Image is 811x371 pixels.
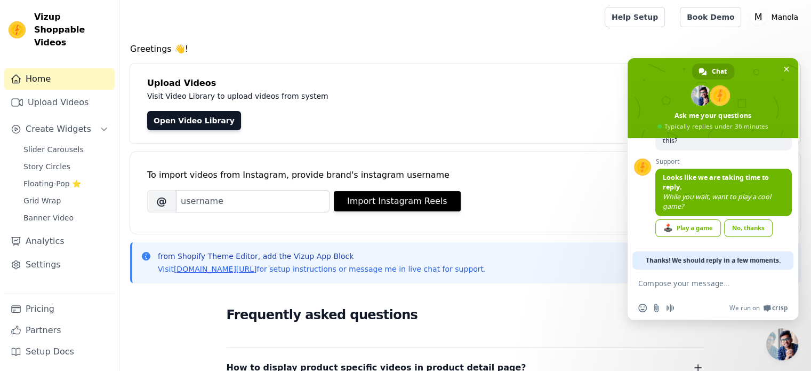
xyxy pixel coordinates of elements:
text: M [754,12,762,22]
a: Grid Wrap [17,193,115,208]
div: Close chat [766,328,798,360]
span: Insert an emoji [638,304,647,312]
span: Audio message [666,304,675,312]
a: Upload Videos [4,92,115,113]
a: Setup Docs [4,341,115,362]
span: While you wait, want to play a cool game? [663,192,771,211]
h4: Upload Videos [147,77,783,90]
button: Import Instagram Reels [334,191,461,211]
span: Story Circles [23,161,70,172]
a: Slider Carousels [17,142,115,157]
span: Crisp [772,304,788,312]
a: Partners [4,320,115,341]
span: Banner Video [23,212,74,223]
span: Close chat [781,64,792,75]
span: Send a file [652,304,661,312]
a: Settings [4,254,115,275]
img: Vizup [9,21,26,38]
span: Create Widgets [26,123,91,136]
p: Visit Video Library to upload videos from system [147,90,625,102]
span: Slider Carousels [23,144,84,155]
a: Open Video Library [147,111,241,130]
span: Vizup Shoppable Videos [34,11,110,49]
span: Chat [712,64,727,80]
span: 🕹️ [663,224,673,232]
h4: Greetings 👋! [130,43,800,56]
div: To import videos from Instagram, provide brand's instagram username [147,169,783,181]
span: Support [655,158,792,165]
span: We run on [729,304,760,312]
a: Floating-Pop ⭐ [17,176,115,191]
a: Pricing [4,298,115,320]
span: Floating-Pop ⭐ [23,178,81,189]
a: [DOMAIN_NAME][URL] [174,265,257,273]
span: Grid Wrap [23,195,61,206]
span: Thanks! We should reply in a few moments. [646,251,781,270]
input: username [176,190,330,212]
button: M Manola [750,7,802,27]
a: We run onCrisp [729,304,788,312]
a: Banner Video [17,210,115,225]
button: Create Widgets [4,119,115,140]
p: Visit for setup instructions or message me in live chat for support. [158,264,486,274]
a: Book Demo [680,7,741,27]
div: No, thanks [724,219,773,237]
textarea: Compose your message... [638,279,764,288]
h2: Frequently asked questions [227,304,704,326]
div: Play a game [655,219,721,237]
a: Analytics [4,231,115,252]
a: Help Setup [605,7,665,27]
span: @ [147,190,176,212]
a: Home [4,68,115,90]
p: Manola [767,7,802,27]
a: Story Circles [17,159,115,174]
span: Looks like we are taking time to reply. [663,173,769,192]
div: Chat [692,64,734,80]
p: from Shopify Theme Editor, add the Vizup App Block [158,251,486,262]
